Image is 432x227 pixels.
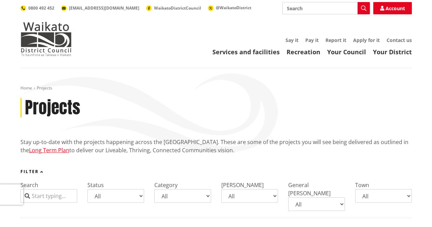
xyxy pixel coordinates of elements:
[212,48,280,56] a: Services and facilities
[221,181,264,189] label: [PERSON_NAME]
[61,5,139,11] a: [EMAIL_ADDRESS][DOMAIN_NAME]
[20,85,412,91] nav: breadcrumb
[288,181,331,197] label: General [PERSON_NAME]
[305,37,319,43] a: Pay it
[146,5,201,11] a: WaikatoDistrictCouncil
[28,5,54,11] span: 0800 492 452
[154,5,201,11] span: WaikatoDistrictCouncil
[25,98,80,118] h1: Projects
[208,5,251,11] a: @WaikatoDistrict
[20,85,32,91] a: Home
[353,37,380,43] a: Apply for it
[87,181,104,189] label: Status
[387,37,412,43] a: Contact us
[20,181,38,189] label: Search
[373,48,412,56] a: Your District
[282,2,370,14] input: Search input
[285,37,298,43] a: Say it
[29,146,69,154] a: Long Term Plan
[216,5,251,11] span: @WaikatoDistrict
[355,181,369,189] label: Town
[20,189,77,203] input: Start typing...
[20,169,44,174] button: Filter
[20,22,72,56] img: Waikato District Council - Te Kaunihera aa Takiwaa o Waikato
[154,181,178,189] label: Category
[325,37,346,43] a: Report it
[287,48,320,56] a: Recreation
[37,85,52,91] span: Projects
[69,5,139,11] span: [EMAIL_ADDRESS][DOMAIN_NAME]
[20,138,412,154] p: Stay up-to-date with the projects happening across the [GEOGRAPHIC_DATA]. These are some of the p...
[20,5,54,11] a: 0800 492 452
[327,48,366,56] a: Your Council
[373,2,412,14] a: Account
